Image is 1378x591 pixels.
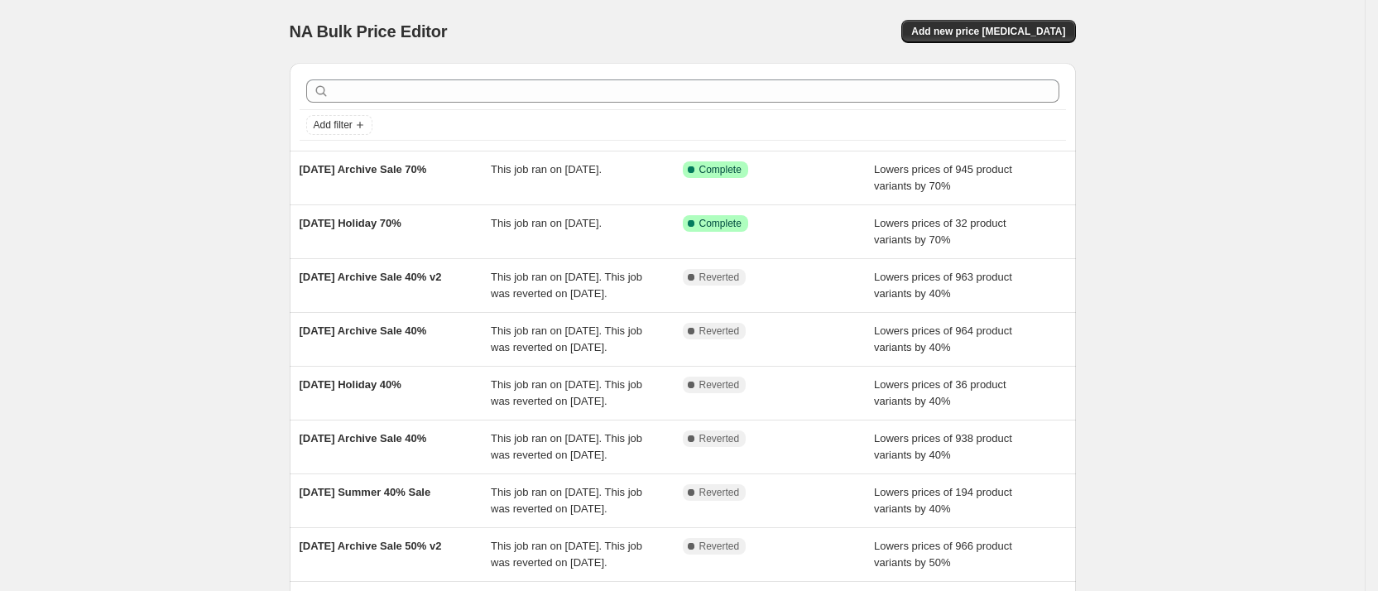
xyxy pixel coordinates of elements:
[491,486,642,515] span: This job ran on [DATE]. This job was reverted on [DATE].
[911,25,1065,38] span: Add new price [MEDICAL_DATA]
[306,115,372,135] button: Add filter
[874,432,1012,461] span: Lowers prices of 938 product variants by 40%
[874,271,1012,300] span: Lowers prices of 963 product variants by 40%
[314,118,353,132] span: Add filter
[300,271,442,283] span: [DATE] Archive Sale 40% v2
[699,324,740,338] span: Reverted
[699,271,740,284] span: Reverted
[699,432,740,445] span: Reverted
[699,486,740,499] span: Reverted
[874,324,1012,353] span: Lowers prices of 964 product variants by 40%
[491,217,602,229] span: This job ran on [DATE].
[300,324,427,337] span: [DATE] Archive Sale 40%
[874,217,1006,246] span: Lowers prices of 32 product variants by 70%
[491,163,602,175] span: This job ran on [DATE].
[901,20,1075,43] button: Add new price [MEDICAL_DATA]
[699,217,742,230] span: Complete
[300,540,442,552] span: [DATE] Archive Sale 50% v2
[491,432,642,461] span: This job ran on [DATE]. This job was reverted on [DATE].
[874,163,1012,192] span: Lowers prices of 945 product variants by 70%
[874,486,1012,515] span: Lowers prices of 194 product variants by 40%
[699,163,742,176] span: Complete
[491,540,642,569] span: This job ran on [DATE]. This job was reverted on [DATE].
[300,378,401,391] span: [DATE] Holiday 40%
[300,217,401,229] span: [DATE] Holiday 70%
[491,324,642,353] span: This job ran on [DATE]. This job was reverted on [DATE].
[491,378,642,407] span: This job ran on [DATE]. This job was reverted on [DATE].
[300,486,431,498] span: [DATE] Summer 40% Sale
[300,432,427,444] span: [DATE] Archive Sale 40%
[300,163,427,175] span: [DATE] Archive Sale 70%
[491,271,642,300] span: This job ran on [DATE]. This job was reverted on [DATE].
[699,540,740,553] span: Reverted
[699,378,740,392] span: Reverted
[874,378,1006,407] span: Lowers prices of 36 product variants by 40%
[290,22,448,41] span: NA Bulk Price Editor
[874,540,1012,569] span: Lowers prices of 966 product variants by 50%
